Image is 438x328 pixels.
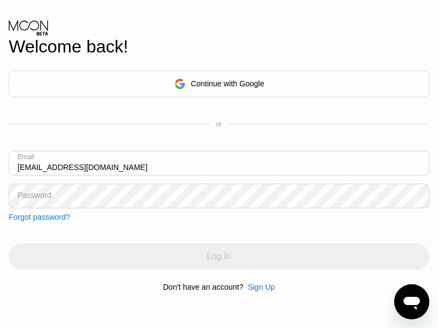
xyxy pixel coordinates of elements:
[216,120,222,128] div: or
[191,79,264,88] div: Continue with Google
[394,284,429,319] iframe: Button to launch messaging window
[9,71,429,97] div: Continue with Google
[9,37,429,57] div: Welcome back!
[9,213,70,221] div: Forgot password?
[247,283,275,291] div: Sign Up
[163,283,244,291] div: Don't have an account?
[18,191,51,200] div: Password
[243,283,275,291] div: Sign Up
[18,153,34,161] div: Email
